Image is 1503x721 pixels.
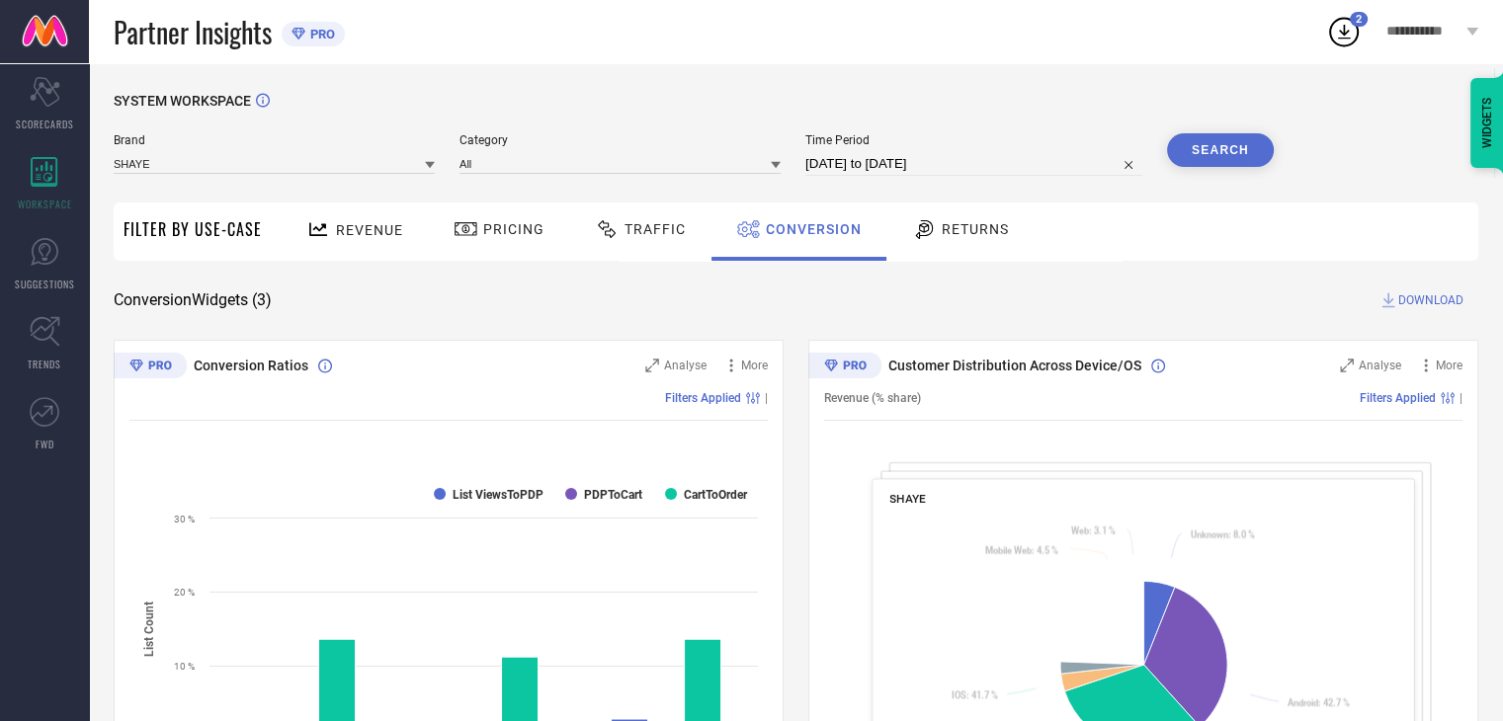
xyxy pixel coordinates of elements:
[824,391,921,405] span: Revenue (% share)
[741,359,768,372] span: More
[665,391,741,405] span: Filters Applied
[114,93,251,109] span: SYSTEM WORKSPACE
[1326,14,1362,49] div: Open download list
[174,514,195,524] text: 30 %
[951,689,965,700] tspan: IOS
[1167,133,1274,167] button: Search
[1191,529,1255,540] text: : 8.0 %
[951,689,997,700] text: : 41.7 %
[114,133,435,147] span: Brand
[664,359,707,372] span: Analyse
[1436,359,1462,372] span: More
[625,221,686,237] span: Traffic
[942,221,1009,237] span: Returns
[305,27,335,41] span: PRO
[984,544,1057,555] text: : 4.5 %
[36,437,54,451] span: FWD
[459,133,781,147] span: Category
[888,358,1141,373] span: Customer Distribution Across Device/OS
[18,197,72,211] span: WORKSPACE
[336,222,403,238] span: Revenue
[1071,525,1089,536] tspan: Web
[114,353,187,382] div: Premium
[645,359,659,372] svg: Zoom
[1460,391,1462,405] span: |
[15,277,75,291] span: SUGGESTIONS
[174,587,195,598] text: 20 %
[1360,391,1436,405] span: Filters Applied
[1287,697,1349,708] text: : 42.7 %
[194,358,308,373] span: Conversion Ratios
[1359,359,1401,372] span: Analyse
[483,221,544,237] span: Pricing
[584,488,642,502] text: PDPToCart
[1340,359,1354,372] svg: Zoom
[114,290,272,310] span: Conversion Widgets ( 3 )
[765,391,768,405] span: |
[1398,290,1463,310] span: DOWNLOAD
[1191,529,1228,540] tspan: Unknown
[174,661,195,672] text: 10 %
[805,152,1142,176] input: Select time period
[16,117,74,131] span: SCORECARDS
[1287,697,1317,708] tspan: Android
[142,601,156,656] tspan: List Count
[889,492,926,506] span: SHAYE
[766,221,862,237] span: Conversion
[28,357,61,371] span: TRENDS
[684,488,748,502] text: CartToOrder
[1071,525,1116,536] text: : 3.1 %
[453,488,543,502] text: List ViewsToPDP
[808,353,881,382] div: Premium
[805,133,1142,147] span: Time Period
[124,217,262,241] span: Filter By Use-Case
[984,544,1031,555] tspan: Mobile Web
[1356,13,1362,26] span: 2
[114,12,272,52] span: Partner Insights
